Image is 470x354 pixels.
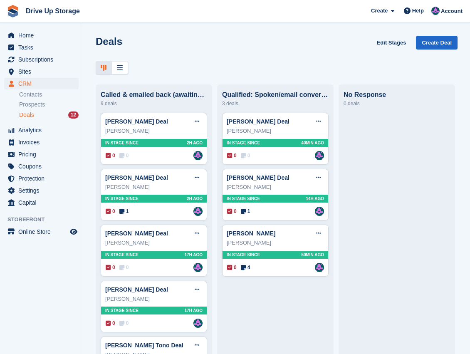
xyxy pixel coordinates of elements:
[105,127,203,135] div: [PERSON_NAME]
[227,196,260,202] span: In stage since
[19,91,79,99] a: Contacts
[315,207,324,216] img: Andy
[101,91,207,99] div: Called & emailed back (awaiting response)
[227,252,260,258] span: In stage since
[105,140,139,146] span: In stage since
[18,54,68,65] span: Subscriptions
[4,136,79,148] a: menu
[19,111,34,119] span: Deals
[119,319,129,327] span: 0
[4,173,79,184] a: menu
[4,66,79,77] a: menu
[105,174,168,181] a: [PERSON_NAME] Deal
[227,208,237,215] span: 0
[4,78,79,89] a: menu
[4,161,79,172] a: menu
[227,230,275,237] a: [PERSON_NAME]
[69,227,79,237] a: Preview store
[4,226,79,238] a: menu
[4,54,79,65] a: menu
[222,91,329,99] div: Qualified: Spoken/email conversation with them
[19,111,79,119] a: Deals 12
[18,42,68,53] span: Tasks
[22,4,83,18] a: Drive Up Storage
[344,99,450,109] div: 0 deals
[193,207,203,216] img: Andy
[4,124,79,136] a: menu
[301,252,324,258] span: 50MIN AGO
[18,197,68,208] span: Capital
[18,30,68,41] span: Home
[18,185,68,196] span: Settings
[106,208,115,215] span: 0
[227,239,324,247] div: [PERSON_NAME]
[4,185,79,196] a: menu
[227,127,324,135] div: [PERSON_NAME]
[106,152,115,159] span: 0
[18,124,68,136] span: Analytics
[105,196,139,202] span: In stage since
[105,183,203,191] div: [PERSON_NAME]
[105,118,168,125] a: [PERSON_NAME] Deal
[227,118,289,125] a: [PERSON_NAME] Deal
[105,252,139,258] span: In stage since
[184,252,203,258] span: 17H AGO
[441,7,463,15] span: Account
[301,140,324,146] span: 40MIN AGO
[18,149,68,160] span: Pricing
[105,295,203,303] div: [PERSON_NAME]
[371,7,388,15] span: Create
[105,239,203,247] div: [PERSON_NAME]
[193,319,203,328] img: Andy
[4,30,79,41] a: menu
[344,91,450,99] div: No Response
[193,151,203,160] img: Andy
[119,208,129,215] span: 1
[19,101,45,109] span: Prospects
[227,174,289,181] a: [PERSON_NAME] Deal
[7,215,83,224] span: Storefront
[315,263,324,272] img: Andy
[227,140,260,146] span: In stage since
[106,264,115,271] span: 0
[18,173,68,184] span: Protection
[119,264,129,271] span: 0
[68,111,79,119] div: 12
[374,36,410,50] a: Edit Stages
[18,226,68,238] span: Online Store
[18,66,68,77] span: Sites
[101,99,207,109] div: 9 deals
[106,319,115,327] span: 0
[119,152,129,159] span: 0
[241,152,250,159] span: 0
[105,342,183,349] a: [PERSON_NAME] Tono Deal
[187,196,203,202] span: 2H AGO
[306,196,324,202] span: 14H AGO
[19,100,79,109] a: Prospects
[241,208,250,215] span: 1
[315,151,324,160] img: Andy
[431,7,440,15] img: Andy
[4,197,79,208] a: menu
[4,149,79,160] a: menu
[227,152,237,159] span: 0
[18,161,68,172] span: Coupons
[187,140,203,146] span: 2H AGO
[18,78,68,89] span: CRM
[105,230,168,237] a: [PERSON_NAME] Deal
[4,42,79,53] a: menu
[222,99,329,109] div: 3 deals
[416,36,458,50] a: Create Deal
[227,183,324,191] div: [PERSON_NAME]
[7,5,19,17] img: stora-icon-8386f47178a22dfd0bd8f6a31ec36ba5ce8667c1dd55bd0f319d3a0aa187defe.svg
[18,136,68,148] span: Invoices
[241,264,250,271] span: 4
[193,263,203,272] img: Andy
